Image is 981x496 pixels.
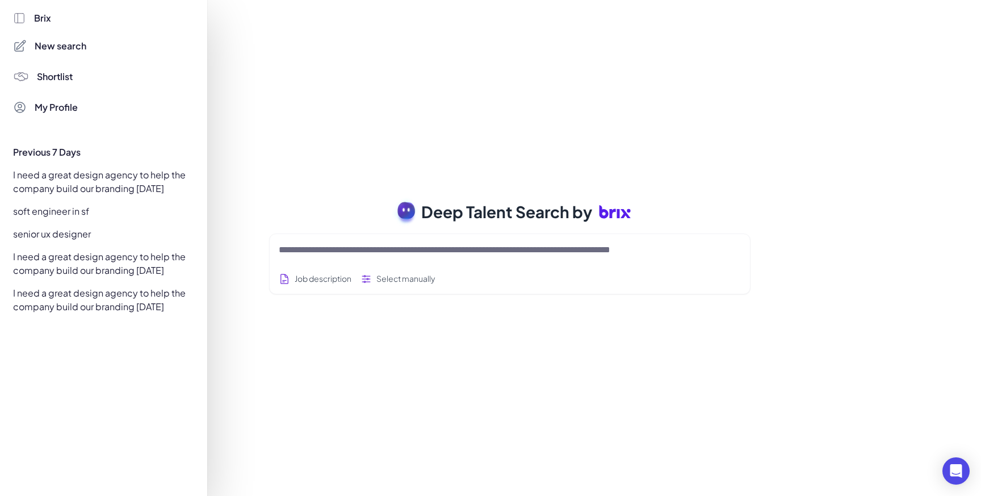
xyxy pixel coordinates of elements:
div: I need a great design agency to help the company build our branding [DATE] [6,248,195,280]
span: Shortlist [37,70,73,84]
img: 4blF7nbYMBMHBwcHBwcHBwcHBwcHBwcHB4es+Bd0DLy0SdzEZwAAAABJRU5ErkJggg== [13,69,29,85]
div: I need a great design agency to help the company build our branding [DATE] [6,284,195,316]
div: Previous 7 Days [13,145,195,159]
span: Brix [34,11,51,25]
div: I need a great design agency to help the company build our branding [DATE] [6,166,195,198]
div: senior ux designer [6,225,195,243]
span: New search [35,39,86,53]
div: Open Intercom Messenger [942,457,970,485]
span: My Profile [35,101,78,114]
div: soft engineer in sf [6,202,195,220]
